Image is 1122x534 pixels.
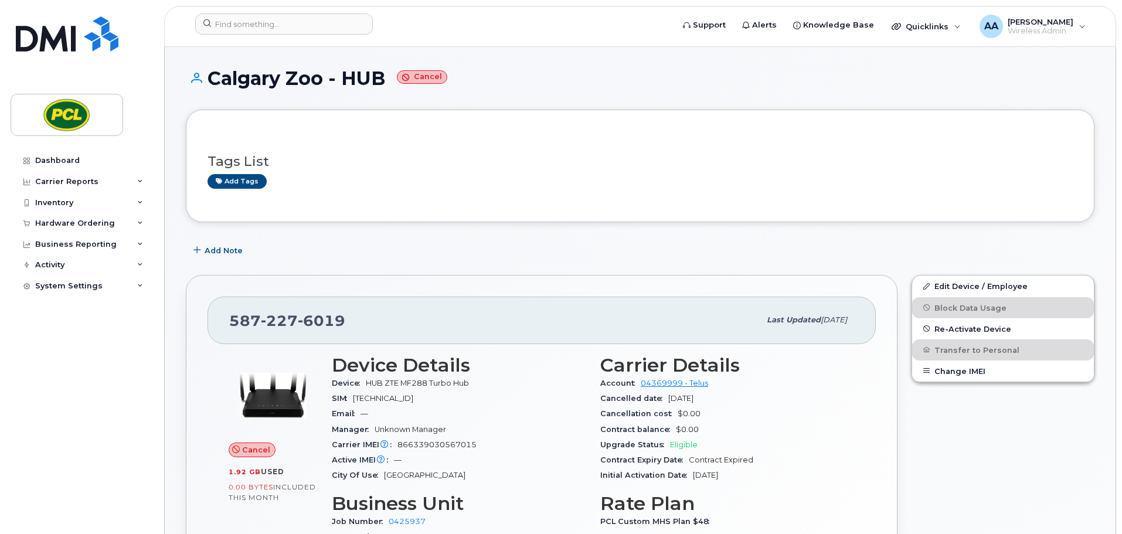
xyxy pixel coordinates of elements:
h3: Tags List [208,154,1073,169]
span: Cancellation cost [600,409,678,418]
span: Cancel [242,444,270,455]
button: Block Data Usage [912,297,1094,318]
span: $0.00 [676,425,699,434]
span: Job Number [332,517,389,526]
button: Transfer to Personal [912,339,1094,360]
span: Cancelled date [600,394,668,403]
span: Device [332,379,366,387]
span: Email [332,409,361,418]
span: Initial Activation Date [600,471,693,479]
a: 0425937 [389,517,426,526]
span: 587 [229,312,345,329]
span: 0.00 Bytes [229,483,273,491]
span: Active IMEI [332,455,394,464]
span: used [261,467,284,476]
span: Carrier IMEI [332,440,397,449]
h3: Carrier Details [600,355,855,376]
span: Manager [332,425,375,434]
span: 1.92 GB [229,468,261,476]
span: Unknown Manager [375,425,446,434]
span: [TECHNICAL_ID] [353,394,413,403]
span: Re-Activate Device [934,324,1011,333]
span: Add Note [205,245,243,256]
span: HUB ZTE MF288 Turbo Hub [366,379,469,387]
span: [GEOGRAPHIC_DATA] [384,471,465,479]
button: Change IMEI [912,360,1094,382]
span: Last updated [767,315,821,324]
span: — [361,409,368,418]
small: Cancel [397,70,447,84]
span: PCL Custom MHS Plan $48 [600,517,715,526]
a: Add tags [208,174,267,189]
span: 227 [261,312,298,329]
span: SIM [332,394,353,403]
span: Upgrade Status [600,440,670,449]
span: 6019 [298,312,345,329]
span: Contract Expiry Date [600,455,689,464]
span: [DATE] [668,394,693,403]
h3: Device Details [332,355,586,376]
a: Edit Device / Employee [912,275,1094,297]
span: $0.00 [678,409,701,418]
span: [DATE] [693,471,718,479]
span: Contract balance [600,425,676,434]
span: Account [600,379,641,387]
span: City Of Use [332,471,384,479]
button: Add Note [186,240,253,261]
img: image20231002-4137094-rx9bj3.jpeg [238,360,308,431]
span: 866339030567015 [397,440,477,449]
span: Contract Expired [689,455,753,464]
span: Eligible [670,440,698,449]
h3: Business Unit [332,493,586,514]
span: included this month [229,482,316,502]
a: 04369999 - Telus [641,379,708,387]
h3: Rate Plan [600,493,855,514]
span: [DATE] [821,315,847,324]
h1: Calgary Zoo - HUB [186,68,1094,89]
button: Re-Activate Device [912,318,1094,339]
span: — [394,455,402,464]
